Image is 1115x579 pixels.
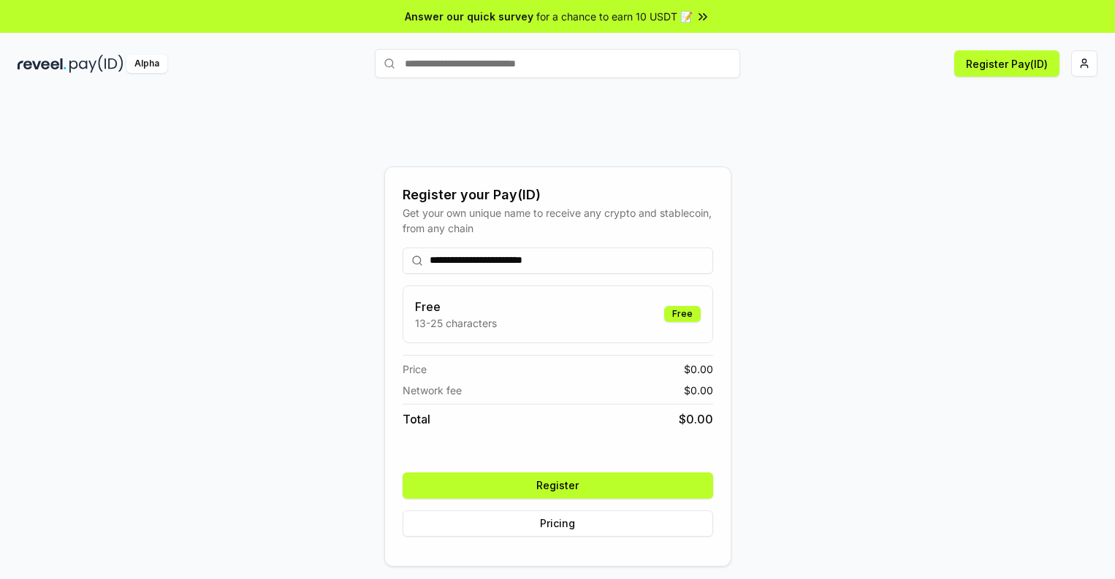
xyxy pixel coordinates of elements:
[18,55,66,73] img: reveel_dark
[403,510,713,537] button: Pricing
[536,9,693,24] span: for a chance to earn 10 USDT 📝
[684,361,713,377] span: $ 0.00
[403,472,713,499] button: Register
[69,55,123,73] img: pay_id
[679,410,713,428] span: $ 0.00
[126,55,167,73] div: Alpha
[954,50,1059,77] button: Register Pay(ID)
[415,315,497,331] p: 13-25 characters
[403,383,462,398] span: Network fee
[684,383,713,398] span: $ 0.00
[405,9,533,24] span: Answer our quick survey
[664,306,701,322] div: Free
[415,298,497,315] h3: Free
[403,361,427,377] span: Price
[403,205,713,236] div: Get your own unique name to receive any crypto and stablecoin, from any chain
[403,410,430,428] span: Total
[403,185,713,205] div: Register your Pay(ID)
